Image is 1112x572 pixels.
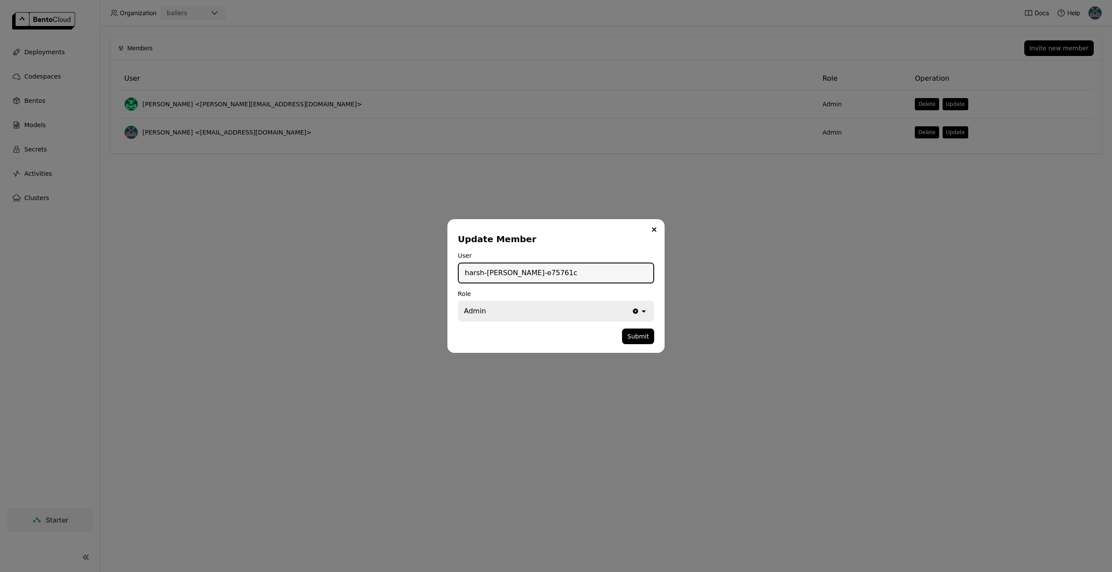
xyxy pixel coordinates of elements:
svg: open [639,307,648,316]
div: dialog [447,219,665,353]
input: Selected Admin. [487,306,488,316]
svg: Clear value [632,307,639,315]
div: Role [458,290,654,297]
div: Update Member [458,233,651,245]
button: Close [649,224,659,235]
button: Submit [622,329,654,344]
div: Admin [464,306,486,316]
div: User [458,252,654,259]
